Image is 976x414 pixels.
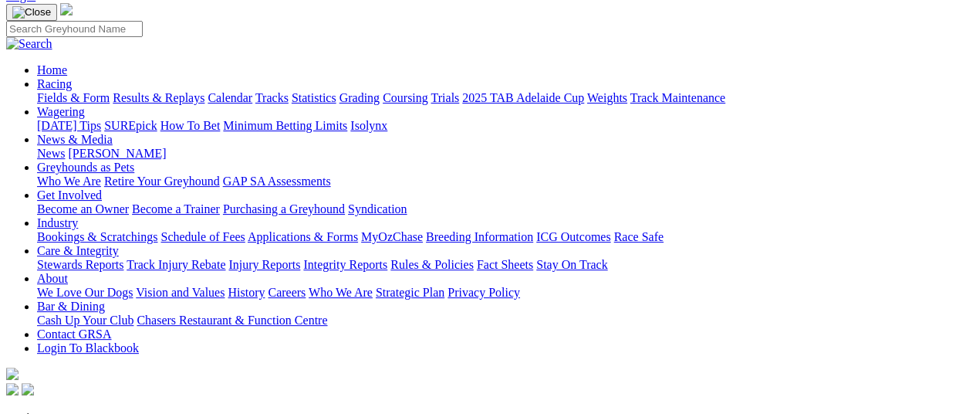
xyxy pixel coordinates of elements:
[348,202,407,215] a: Syndication
[22,383,34,395] img: twitter.svg
[113,91,204,104] a: Results & Replays
[376,286,444,299] a: Strategic Plan
[136,286,225,299] a: Vision and Values
[37,286,970,300] div: About
[462,91,584,104] a: 2025 TAB Adelaide Cup
[37,216,78,229] a: Industry
[228,286,265,299] a: History
[37,105,85,118] a: Wagering
[37,147,65,160] a: News
[587,91,627,104] a: Weights
[361,230,423,243] a: MyOzChase
[37,258,970,272] div: Care & Integrity
[426,230,533,243] a: Breeding Information
[160,230,245,243] a: Schedule of Fees
[536,258,607,271] a: Stay On Track
[6,383,19,395] img: facebook.svg
[37,77,72,90] a: Racing
[104,119,157,132] a: SUREpick
[37,341,139,355] a: Login To Blackbook
[248,230,358,243] a: Applications & Forms
[383,91,428,104] a: Coursing
[37,314,133,327] a: Cash Up Your Club
[68,147,166,160] a: [PERSON_NAME]
[292,91,336,104] a: Statistics
[37,327,111,341] a: Contact GRSA
[37,175,101,188] a: Who We Are
[350,119,387,132] a: Isolynx
[132,202,220,215] a: Become a Trainer
[37,119,101,132] a: [DATE] Tips
[37,133,113,146] a: News & Media
[223,202,345,215] a: Purchasing a Greyhound
[37,91,110,104] a: Fields & Form
[37,161,134,174] a: Greyhounds as Pets
[255,91,289,104] a: Tracks
[37,286,133,299] a: We Love Our Dogs
[208,91,252,104] a: Calendar
[37,91,970,105] div: Racing
[127,258,225,271] a: Track Injury Rebate
[6,21,143,37] input: Search
[477,258,533,271] a: Fact Sheets
[6,4,57,21] button: Toggle navigation
[431,91,459,104] a: Trials
[447,286,520,299] a: Privacy Policy
[37,188,102,202] a: Get Involved
[37,230,157,243] a: Bookings & Scratchings
[37,314,970,327] div: Bar & Dining
[339,91,380,104] a: Grading
[137,314,327,327] a: Chasers Restaurant & Function Centre
[104,175,220,188] a: Retire Your Greyhound
[613,230,663,243] a: Race Safe
[37,230,970,244] div: Industry
[309,286,373,299] a: Who We Are
[630,91,725,104] a: Track Maintenance
[37,147,970,161] div: News & Media
[37,300,105,313] a: Bar & Dining
[228,258,300,271] a: Injury Reports
[37,244,119,257] a: Care & Integrity
[37,175,970,188] div: Greyhounds as Pets
[37,202,970,216] div: Get Involved
[6,37,52,51] img: Search
[536,230,610,243] a: ICG Outcomes
[37,119,970,133] div: Wagering
[37,258,123,271] a: Stewards Reports
[60,3,73,15] img: logo-grsa-white.png
[12,6,51,19] img: Close
[6,368,19,380] img: logo-grsa-white.png
[268,286,306,299] a: Careers
[223,119,347,132] a: Minimum Betting Limits
[37,63,67,76] a: Home
[37,272,68,285] a: About
[160,119,221,132] a: How To Bet
[303,258,387,271] a: Integrity Reports
[223,175,331,188] a: GAP SA Assessments
[390,258,474,271] a: Rules & Policies
[37,202,129,215] a: Become an Owner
